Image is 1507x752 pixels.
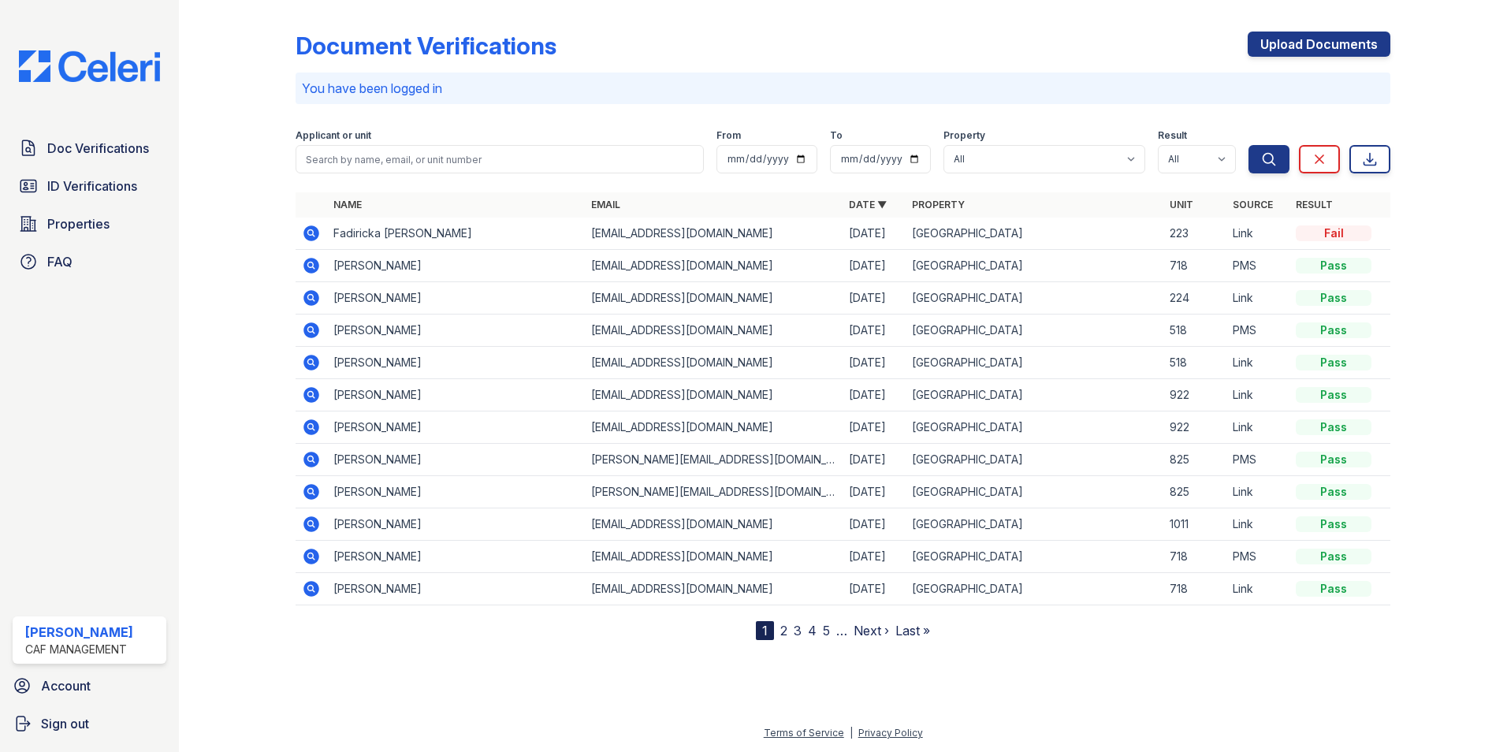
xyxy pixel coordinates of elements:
[1226,508,1289,541] td: Link
[1248,32,1390,57] a: Upload Documents
[585,508,843,541] td: [EMAIL_ADDRESS][DOMAIN_NAME]
[327,218,585,250] td: Fadiricka [PERSON_NAME]
[1163,476,1226,508] td: 825
[843,573,906,605] td: [DATE]
[327,476,585,508] td: [PERSON_NAME]
[327,573,585,605] td: [PERSON_NAME]
[327,444,585,476] td: [PERSON_NAME]
[1226,379,1289,411] td: Link
[843,379,906,411] td: [DATE]
[1163,541,1226,573] td: 718
[836,621,847,640] span: …
[906,541,1163,573] td: [GEOGRAPHIC_DATA]
[1163,444,1226,476] td: 825
[843,508,906,541] td: [DATE]
[41,676,91,695] span: Account
[906,573,1163,605] td: [GEOGRAPHIC_DATA]
[1158,129,1187,142] label: Result
[585,218,843,250] td: [EMAIL_ADDRESS][DOMAIN_NAME]
[764,727,844,739] a: Terms of Service
[906,444,1163,476] td: [GEOGRAPHIC_DATA]
[830,129,843,142] label: To
[906,347,1163,379] td: [GEOGRAPHIC_DATA]
[327,315,585,347] td: [PERSON_NAME]
[47,252,73,271] span: FAQ
[756,621,774,640] div: 1
[585,444,843,476] td: [PERSON_NAME][EMAIL_ADDRESS][DOMAIN_NAME]
[943,129,985,142] label: Property
[25,623,133,642] div: [PERSON_NAME]
[1163,411,1226,444] td: 922
[808,623,817,638] a: 4
[1296,199,1333,210] a: Result
[327,250,585,282] td: [PERSON_NAME]
[906,379,1163,411] td: [GEOGRAPHIC_DATA]
[1296,355,1371,370] div: Pass
[1296,419,1371,435] div: Pass
[843,444,906,476] td: [DATE]
[327,541,585,573] td: [PERSON_NAME]
[302,79,1384,98] p: You have been logged in
[1163,315,1226,347] td: 518
[912,199,965,210] a: Property
[13,208,166,240] a: Properties
[13,132,166,164] a: Doc Verifications
[1226,573,1289,605] td: Link
[843,315,906,347] td: [DATE]
[843,411,906,444] td: [DATE]
[41,714,89,733] span: Sign out
[1296,290,1371,306] div: Pass
[1226,315,1289,347] td: PMS
[843,541,906,573] td: [DATE]
[1226,444,1289,476] td: PMS
[906,508,1163,541] td: [GEOGRAPHIC_DATA]
[1296,387,1371,403] div: Pass
[1163,573,1226,605] td: 718
[585,411,843,444] td: [EMAIL_ADDRESS][DOMAIN_NAME]
[843,282,906,315] td: [DATE]
[1163,379,1226,411] td: 922
[585,282,843,315] td: [EMAIL_ADDRESS][DOMAIN_NAME]
[1226,347,1289,379] td: Link
[906,250,1163,282] td: [GEOGRAPHIC_DATA]
[296,145,704,173] input: Search by name, email, or unit number
[327,508,585,541] td: [PERSON_NAME]
[906,411,1163,444] td: [GEOGRAPHIC_DATA]
[327,347,585,379] td: [PERSON_NAME]
[47,177,137,195] span: ID Verifications
[333,199,362,210] a: Name
[6,708,173,739] a: Sign out
[1170,199,1193,210] a: Unit
[1226,541,1289,573] td: PMS
[1226,476,1289,508] td: Link
[849,199,887,210] a: Date ▼
[327,411,585,444] td: [PERSON_NAME]
[843,250,906,282] td: [DATE]
[780,623,787,638] a: 2
[1296,484,1371,500] div: Pass
[794,623,802,638] a: 3
[1296,452,1371,467] div: Pass
[585,476,843,508] td: [PERSON_NAME][EMAIL_ADDRESS][DOMAIN_NAME]
[585,541,843,573] td: [EMAIL_ADDRESS][DOMAIN_NAME]
[1296,549,1371,564] div: Pass
[25,642,133,657] div: CAF Management
[1163,508,1226,541] td: 1011
[1226,282,1289,315] td: Link
[843,218,906,250] td: [DATE]
[823,623,830,638] a: 5
[906,476,1163,508] td: [GEOGRAPHIC_DATA]
[327,379,585,411] td: [PERSON_NAME]
[13,170,166,202] a: ID Verifications
[1296,322,1371,338] div: Pass
[843,476,906,508] td: [DATE]
[1296,581,1371,597] div: Pass
[13,246,166,277] a: FAQ
[1163,347,1226,379] td: 518
[850,727,853,739] div: |
[854,623,889,638] a: Next ›
[585,315,843,347] td: [EMAIL_ADDRESS][DOMAIN_NAME]
[1296,516,1371,532] div: Pass
[858,727,923,739] a: Privacy Policy
[296,129,371,142] label: Applicant or unit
